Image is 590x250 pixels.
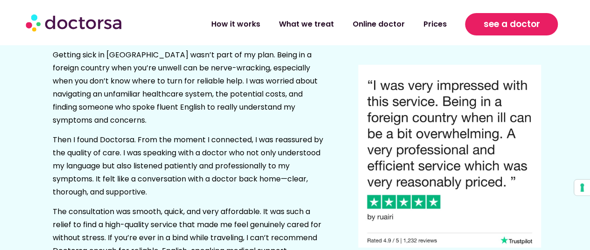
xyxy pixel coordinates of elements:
span: see a doctor [483,17,540,32]
button: Your consent preferences for tracking technologies [574,180,590,195]
p: Then I found Doctorsa. From the moment I connected, I was reassured by the quality of care. I was... [53,133,326,199]
p: Getting sick in [GEOGRAPHIC_DATA] wasn’t part of my plan. Being in a foreign country when you’re ... [53,49,326,127]
nav: Menu [159,14,456,35]
a: see a doctor [465,13,558,35]
a: Prices [414,14,456,35]
a: What we treat [269,14,343,35]
a: How it works [201,14,269,35]
a: Online doctor [343,14,414,35]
